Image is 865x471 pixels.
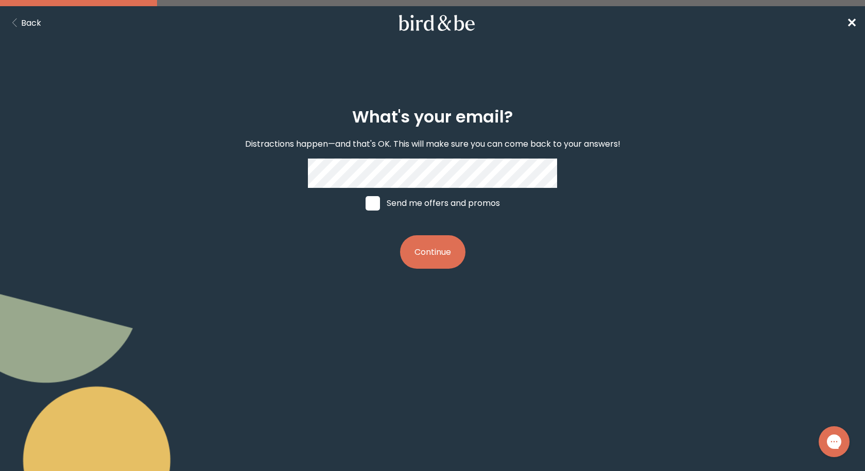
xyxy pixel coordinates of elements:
[356,188,510,219] label: Send me offers and promos
[846,14,857,31] span: ✕
[400,235,465,269] button: Continue
[8,16,41,29] button: Back Button
[814,423,855,461] iframe: Gorgias live chat messenger
[352,104,513,129] h2: What's your email?
[245,137,620,150] p: Distractions happen—and that's OK. This will make sure you can come back to your answers!
[846,14,857,32] a: ✕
